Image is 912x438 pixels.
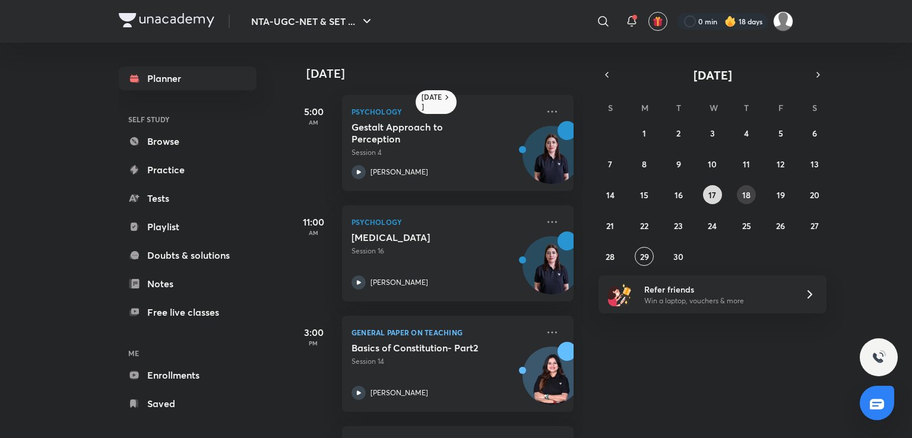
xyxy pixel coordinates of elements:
p: AM [290,229,337,236]
abbr: September 10, 2025 [708,158,717,170]
a: Enrollments [119,363,256,387]
a: Doubts & solutions [119,243,256,267]
button: September 24, 2025 [703,216,722,235]
img: Avatar [523,243,580,300]
h5: Basics of Constitution- Part2 [351,342,499,354]
abbr: Sunday [608,102,613,113]
button: avatar [648,12,667,31]
abbr: September 7, 2025 [608,158,612,170]
abbr: September 14, 2025 [606,189,615,201]
button: September 30, 2025 [669,247,688,266]
abbr: Friday [778,102,783,113]
abbr: September 28, 2025 [606,251,615,262]
abbr: September 25, 2025 [742,220,751,231]
h6: Refer friends [644,283,790,296]
abbr: Monday [641,102,648,113]
abbr: September 17, 2025 [708,189,716,201]
button: September 9, 2025 [669,154,688,173]
h5: 3:00 [290,325,337,339]
button: September 11, 2025 [737,154,756,173]
p: Win a laptop, vouchers & more [644,296,790,306]
button: September 5, 2025 [771,123,790,142]
button: September 17, 2025 [703,185,722,204]
abbr: September 8, 2025 [642,158,647,170]
button: September 26, 2025 [771,216,790,235]
abbr: September 1, 2025 [642,128,646,139]
abbr: September 15, 2025 [640,189,648,201]
abbr: September 12, 2025 [777,158,784,170]
button: September 6, 2025 [805,123,824,142]
button: September 14, 2025 [601,185,620,204]
button: September 16, 2025 [669,185,688,204]
h6: SELF STUDY [119,109,256,129]
a: Saved [119,392,256,415]
img: avatar [653,16,663,27]
a: Playlist [119,215,256,239]
abbr: September 23, 2025 [674,220,683,231]
abbr: September 13, 2025 [810,158,819,170]
img: referral [608,283,632,306]
button: September 7, 2025 [601,154,620,173]
p: General Paper on Teaching [351,325,538,339]
p: Psychology [351,104,538,119]
p: Session 14 [351,356,538,367]
a: Free live classes [119,300,256,324]
abbr: September 30, 2025 [673,251,683,262]
h5: Gestalt Approach to Perception [351,121,499,145]
button: NTA-UGC-NET & SET ... [244,9,381,33]
abbr: September 11, 2025 [743,158,750,170]
img: Company Logo [119,13,214,27]
a: Tests [119,186,256,210]
abbr: September 21, 2025 [606,220,614,231]
abbr: September 2, 2025 [676,128,680,139]
abbr: Wednesday [710,102,718,113]
button: September 23, 2025 [669,216,688,235]
abbr: Thursday [744,102,749,113]
h5: 5:00 [290,104,337,119]
button: September 20, 2025 [805,185,824,204]
abbr: September 6, 2025 [812,128,817,139]
p: [PERSON_NAME] [370,167,428,177]
button: September 27, 2025 [805,216,824,235]
p: PM [290,339,337,347]
button: [DATE] [615,66,810,83]
p: Session 16 [351,246,538,256]
button: September 2, 2025 [669,123,688,142]
abbr: September 4, 2025 [744,128,749,139]
abbr: September 26, 2025 [776,220,785,231]
abbr: Saturday [812,102,817,113]
a: Notes [119,272,256,296]
button: September 10, 2025 [703,154,722,173]
p: AM [290,119,337,126]
abbr: September 19, 2025 [777,189,785,201]
abbr: Tuesday [676,102,681,113]
abbr: September 9, 2025 [676,158,681,170]
button: September 13, 2025 [805,154,824,173]
p: Session 4 [351,147,538,158]
img: Avatar [523,353,580,410]
a: Planner [119,66,256,90]
button: September 25, 2025 [737,216,756,235]
h5: Personality Disorders [351,231,499,243]
img: ttu [872,350,886,364]
p: [PERSON_NAME] [370,277,428,288]
abbr: September 22, 2025 [640,220,648,231]
abbr: September 27, 2025 [810,220,819,231]
img: Avatar [523,132,580,189]
abbr: September 24, 2025 [708,220,717,231]
button: September 21, 2025 [601,216,620,235]
abbr: September 3, 2025 [710,128,715,139]
a: Company Logo [119,13,214,30]
button: September 3, 2025 [703,123,722,142]
button: September 15, 2025 [635,185,654,204]
h6: ME [119,343,256,363]
img: Atia khan [773,11,793,31]
abbr: September 20, 2025 [810,189,819,201]
button: September 12, 2025 [771,154,790,173]
button: September 28, 2025 [601,247,620,266]
button: September 4, 2025 [737,123,756,142]
button: September 1, 2025 [635,123,654,142]
button: September 19, 2025 [771,185,790,204]
img: streak [724,15,736,27]
abbr: September 5, 2025 [778,128,783,139]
